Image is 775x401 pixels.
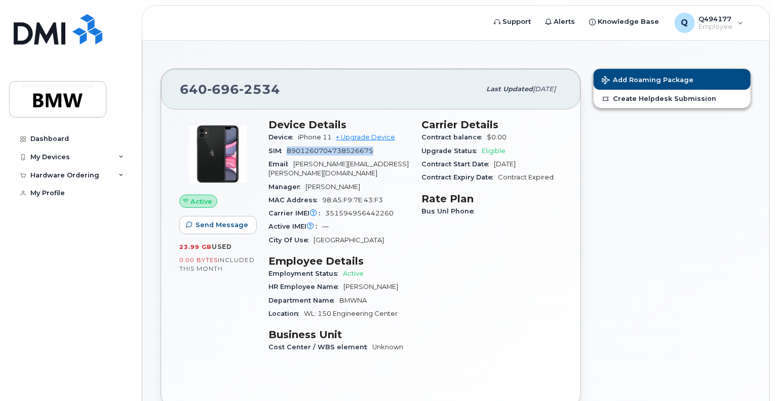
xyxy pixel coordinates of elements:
span: [PERSON_NAME] [305,183,360,191]
span: Send Message [196,220,248,230]
span: City Of Use [268,236,314,244]
span: Employment Status [268,270,343,277]
span: 23.99 GB [179,243,212,250]
span: 98:A5:F9:7E:43:F3 [322,196,383,204]
span: Bus Unl Phone [421,207,479,215]
h3: Employee Details [268,255,409,267]
span: Carrier IMEI [268,209,325,217]
span: Department Name [268,297,339,304]
span: WL: 150 Engineering Center [304,310,398,317]
span: 640 [180,82,280,97]
span: Cost Center / WBS element [268,343,372,351]
span: [DATE] [494,160,516,168]
span: Upgrade Status [421,147,482,155]
span: Active [343,270,364,277]
span: Contract Start Date [421,160,494,168]
span: Contract balance [421,133,487,141]
button: Add Roaming Package [594,69,751,90]
a: Support [487,12,538,32]
span: 8901260704738526675 [287,147,373,155]
span: [DATE] [533,85,556,93]
span: Q [681,17,688,29]
span: included this month [179,256,255,273]
span: [PERSON_NAME][EMAIL_ADDRESS][PERSON_NAME][DOMAIN_NAME] [268,160,409,177]
span: iPhone 11 [298,133,332,141]
span: [PERSON_NAME] [343,283,398,290]
div: Q494177 [668,13,751,33]
span: $0.00 [487,133,507,141]
a: + Upgrade Device [336,133,395,141]
span: Add Roaming Package [602,76,693,86]
span: Location [268,310,304,317]
span: Manager [268,183,305,191]
span: 351594956442260 [325,209,394,217]
img: iPhone_11.jpg [187,124,248,185]
span: Email [268,160,293,168]
span: Contract Expired [498,173,554,181]
button: Send Message [179,216,257,234]
h3: Business Unit [268,329,409,341]
h3: Rate Plan [421,193,562,205]
span: SIM [268,147,287,155]
span: Employee [699,23,733,31]
h3: Carrier Details [421,119,562,131]
span: Active IMEI [268,223,322,230]
span: used [212,243,232,250]
span: Alerts [554,17,575,27]
span: BMWNA [339,297,367,304]
span: Eligible [482,147,506,155]
span: 696 [207,82,239,97]
a: Create Helpdesk Submission [594,90,751,108]
iframe: Messenger Launcher [731,357,767,393]
span: [GEOGRAPHIC_DATA] [314,236,384,244]
span: Unknown [372,343,403,351]
span: 2534 [239,82,280,97]
span: Knowledge Base [598,17,660,27]
span: Active [191,197,213,206]
span: Device [268,133,298,141]
span: HR Employee Name [268,283,343,290]
h3: Device Details [268,119,409,131]
span: Q494177 [699,15,733,23]
span: Contract Expiry Date [421,173,498,181]
span: Support [503,17,531,27]
a: Alerts [538,12,583,32]
span: — [322,223,329,230]
span: MAC Address [268,196,322,204]
a: Knowledge Base [583,12,667,32]
span: Last updated [486,85,533,93]
span: 0.00 Bytes [179,257,218,264]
